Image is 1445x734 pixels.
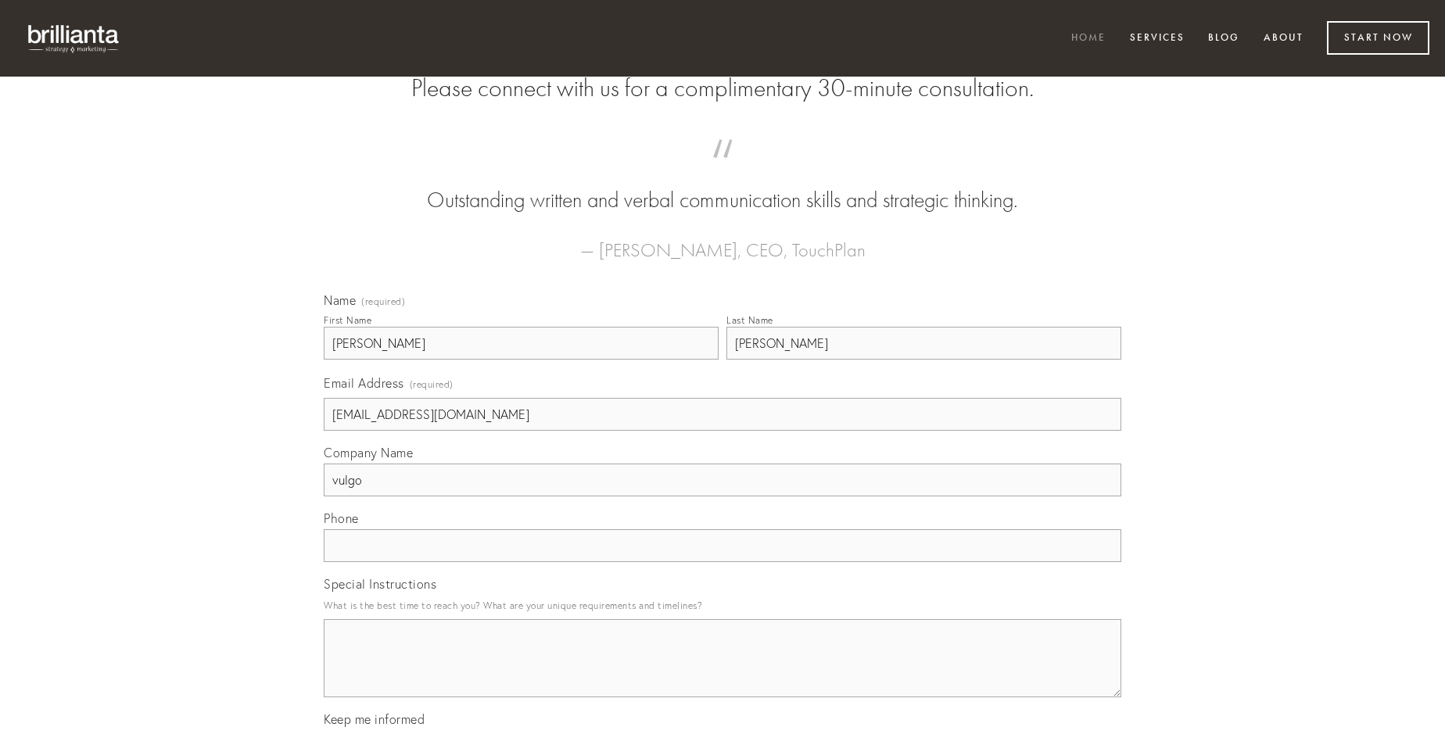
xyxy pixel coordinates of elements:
[324,711,425,727] span: Keep me informed
[324,375,404,391] span: Email Address
[1120,26,1195,52] a: Services
[324,314,371,326] div: First Name
[1253,26,1314,52] a: About
[349,155,1096,216] blockquote: Outstanding written and verbal communication skills and strategic thinking.
[361,297,405,306] span: (required)
[410,374,454,395] span: (required)
[349,155,1096,185] span: “
[726,314,773,326] div: Last Name
[16,16,133,61] img: brillianta - research, strategy, marketing
[324,73,1121,103] h2: Please connect with us for a complimentary 30-minute consultation.
[324,292,356,308] span: Name
[349,216,1096,266] figcaption: — [PERSON_NAME], CEO, TouchPlan
[1198,26,1250,52] a: Blog
[324,576,436,592] span: Special Instructions
[1327,21,1429,55] a: Start Now
[324,445,413,460] span: Company Name
[1061,26,1116,52] a: Home
[324,595,1121,616] p: What is the best time to reach you? What are your unique requirements and timelines?
[324,510,359,526] span: Phone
